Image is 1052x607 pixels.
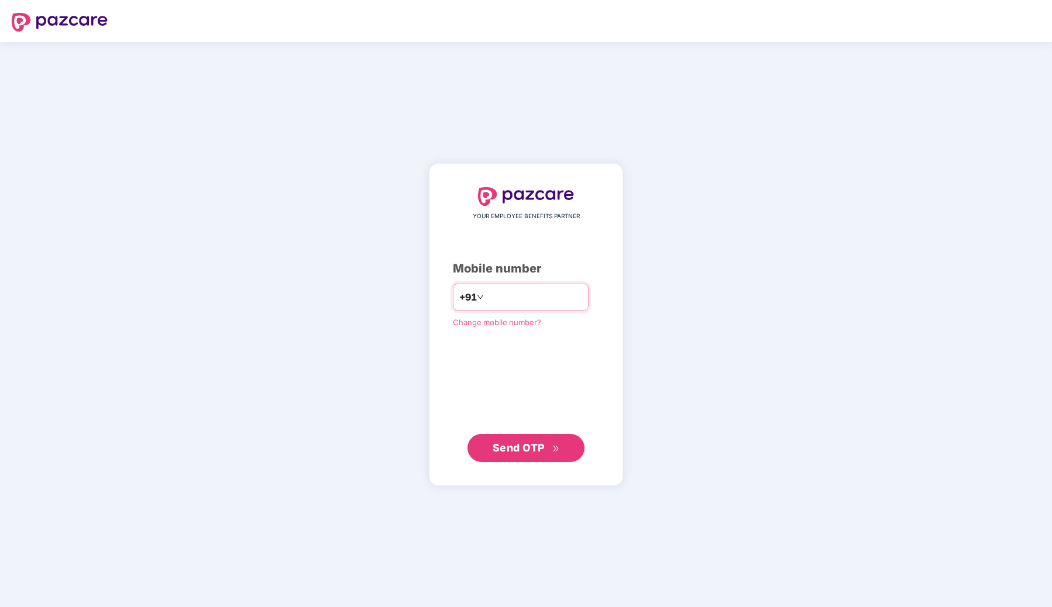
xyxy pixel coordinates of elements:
img: logo [12,13,108,32]
span: YOUR EMPLOYEE BENEFITS PARTNER [473,212,580,221]
span: down [477,294,484,301]
span: Send OTP [493,442,545,454]
a: Change mobile number? [453,318,541,327]
span: +91 [459,290,477,305]
span: double-right [552,445,560,453]
div: Mobile number [453,260,599,278]
img: logo [478,187,574,206]
button: Send OTPdouble-right [467,434,585,462]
